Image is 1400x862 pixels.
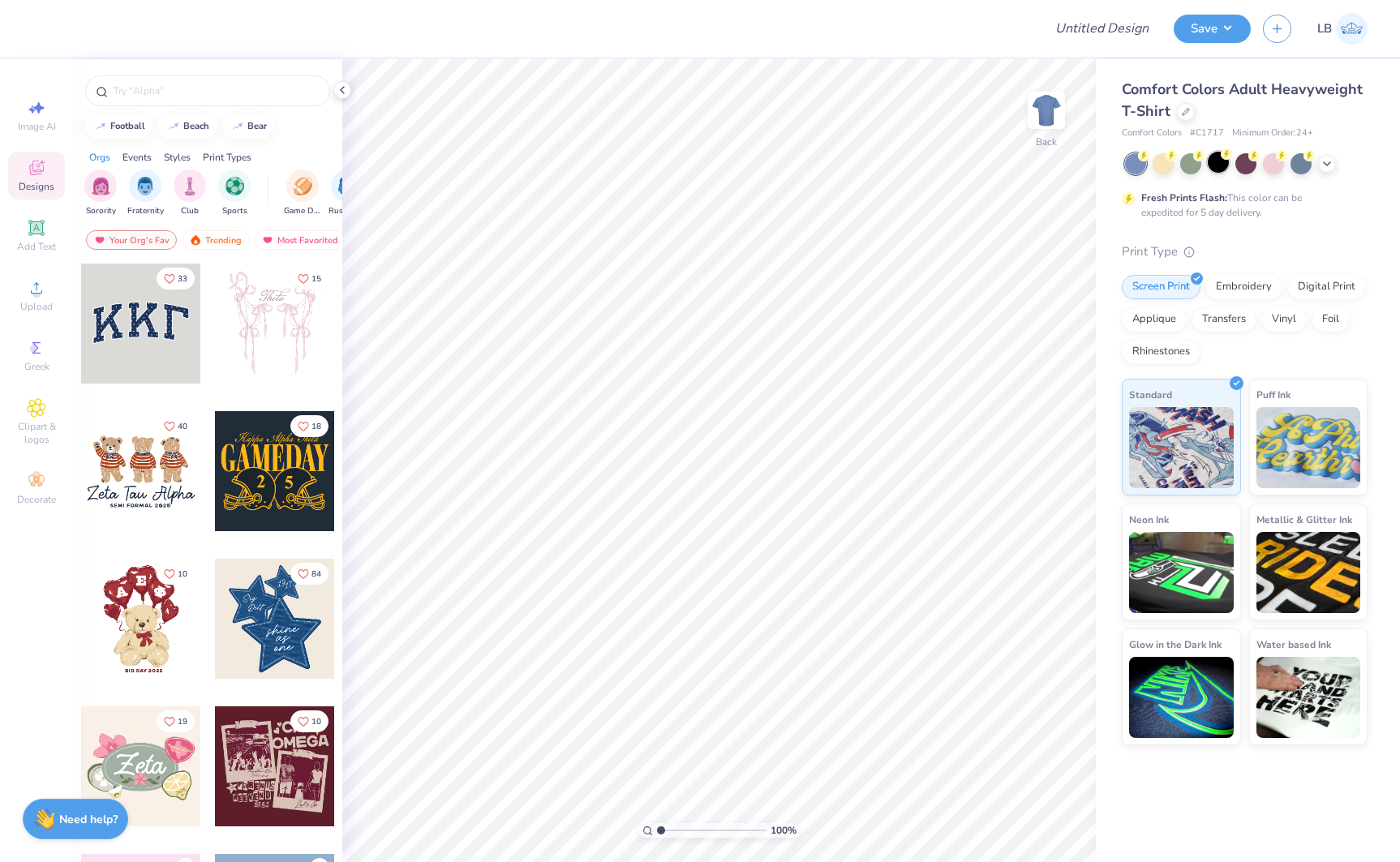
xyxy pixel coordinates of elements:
span: 15 [311,275,321,283]
img: Sorority Image [92,177,110,195]
span: 33 [178,275,187,283]
span: Designs [19,180,54,193]
img: Metallic & Glitter Ink [1256,532,1361,613]
img: Game Day Image [294,177,312,195]
span: Metallic & Glitter Ink [1256,511,1352,528]
span: Game Day [284,205,321,217]
span: LB [1317,19,1332,38]
div: Styles [164,150,191,165]
img: Standard [1129,407,1234,488]
button: Like [290,563,329,585]
span: Fraternity [127,205,164,217]
span: 100 % [771,823,797,838]
div: filter for Club [174,169,206,217]
button: filter button [284,169,321,217]
div: bear [247,122,267,131]
img: Fraternity Image [136,177,154,195]
img: Water based Ink [1256,657,1361,738]
span: Minimum Order: 24 + [1232,127,1313,140]
img: Rush & Bid Image [338,177,357,195]
div: Transfers [1192,307,1256,332]
div: filter for Sorority [84,169,117,217]
button: Like [157,563,195,585]
div: Applique [1122,307,1187,332]
img: Glow in the Dark Ink [1129,657,1234,738]
button: Like [157,415,195,437]
span: 10 [178,570,187,578]
button: bear [222,114,274,139]
button: Like [290,268,329,289]
img: trend_line.gif [94,122,107,131]
button: Like [157,268,195,289]
img: Back [1030,94,1063,127]
span: Neon Ink [1129,511,1169,528]
span: Sports [222,205,247,217]
img: Sports Image [225,177,244,195]
div: Screen Print [1122,275,1200,299]
span: 10 [311,718,321,726]
div: Print Types [203,150,251,165]
div: Embroidery [1205,275,1282,299]
span: # C1717 [1190,127,1224,140]
img: trend_line.gif [167,122,180,131]
div: Back [1036,135,1057,149]
div: Trending [182,230,249,250]
span: Greek [24,360,49,373]
span: Decorate [17,493,56,506]
div: Most Favorited [254,230,346,250]
button: filter button [329,169,366,217]
button: Like [157,710,195,732]
div: filter for Sports [218,169,251,217]
span: Comfort Colors [1122,127,1182,140]
div: Digital Print [1287,275,1366,299]
div: Events [122,150,152,165]
span: Sorority [86,205,116,217]
strong: Need help? [59,812,118,827]
span: Comfort Colors Adult Heavyweight T-Shirt [1122,79,1363,121]
img: Puff Ink [1256,407,1361,488]
input: Try "Alpha" [112,83,320,99]
span: Image AI [18,120,56,133]
div: This color can be expedited for 5 day delivery. [1141,191,1341,220]
button: filter button [84,169,117,217]
div: beach [183,122,209,131]
button: Save [1174,15,1251,43]
span: Clipart & logos [8,420,65,446]
img: most_fav.gif [93,234,106,246]
span: 84 [311,570,321,578]
img: Neon Ink [1129,532,1234,613]
div: filter for Game Day [284,169,321,217]
button: Like [290,710,329,732]
img: most_fav.gif [261,234,274,246]
span: Add Text [17,240,56,253]
span: Puff Ink [1256,386,1290,403]
button: beach [158,114,217,139]
button: Like [290,415,329,437]
div: Foil [1312,307,1350,332]
div: Vinyl [1261,307,1307,332]
strong: Fresh Prints Flash: [1141,191,1227,204]
span: 18 [311,422,321,431]
button: football [85,114,152,139]
img: Club Image [181,177,199,195]
a: LB [1317,13,1368,45]
span: 40 [178,422,187,431]
span: Club [181,205,199,217]
button: filter button [127,169,164,217]
input: Untitled Design [1042,12,1162,45]
span: 19 [178,718,187,726]
div: filter for Rush & Bid [329,169,366,217]
div: Orgs [89,150,110,165]
button: filter button [174,169,206,217]
div: Your Org's Fav [86,230,177,250]
span: Glow in the Dark Ink [1129,636,1222,653]
div: football [110,122,145,131]
img: trend_line.gif [231,122,244,131]
span: Standard [1129,386,1172,403]
span: Water based Ink [1256,636,1331,653]
span: Rush & Bid [329,205,366,217]
img: trending.gif [189,234,202,246]
div: Rhinestones [1122,340,1200,364]
div: Print Type [1122,242,1368,261]
img: Laken Brown [1336,13,1368,45]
